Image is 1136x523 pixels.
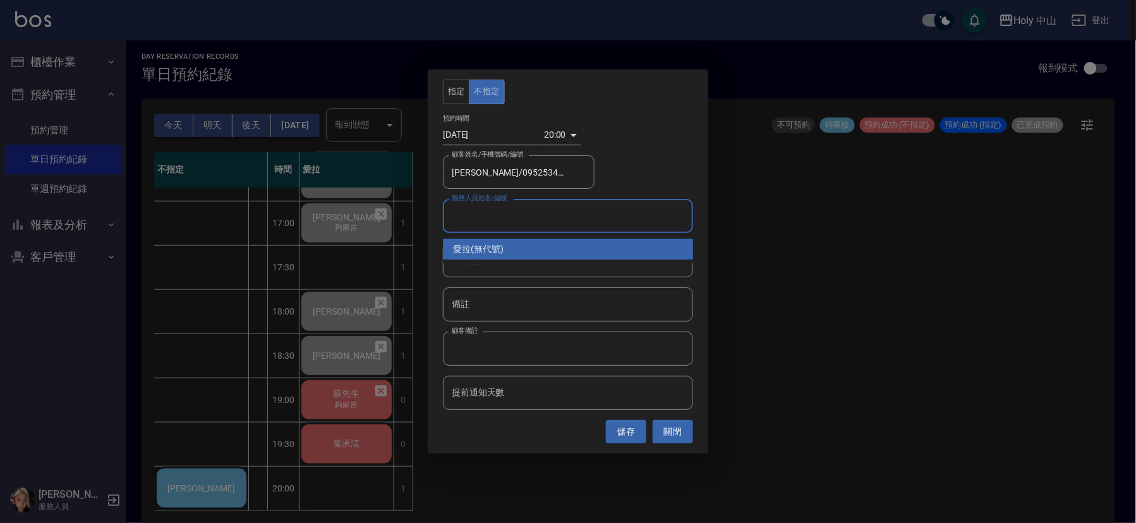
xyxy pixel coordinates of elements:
div: 20:00 [544,124,566,145]
span: 愛拉 [453,243,471,256]
label: 顧客姓名/手機號碼/編號 [452,150,524,159]
div: (無代號) [443,239,693,260]
button: 關閉 [653,420,693,443]
label: 服務人員姓名/編號 [452,193,507,203]
label: 顧客備註 [452,326,478,335]
label: 預約時間 [443,114,469,123]
button: 不指定 [469,80,505,104]
button: 指定 [443,80,470,104]
button: 儲存 [606,420,646,443]
input: Choose date, selected date is 2025-09-22 [443,124,544,145]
